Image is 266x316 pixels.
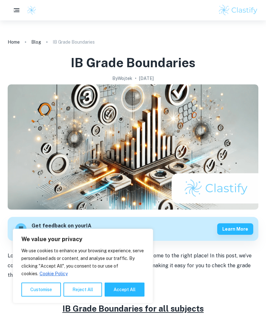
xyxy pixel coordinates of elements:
[39,271,68,276] a: Cookie Policy
[23,5,36,15] a: Clastify logo
[112,75,132,82] h2: By Wojtek
[8,84,258,210] img: IB Grade Boundaries cover image
[71,54,196,71] h1: IB Grade Boundaries
[32,222,107,230] h6: Get feedback on your IA
[135,75,137,82] p: •
[218,4,258,17] img: Clastify logo
[8,38,20,47] a: Home
[31,38,41,47] a: Blog
[21,247,144,277] p: We use cookies to enhance your browsing experience, serve personalised ads or content, and analys...
[8,217,258,241] a: Get feedback on yourIAMarked only by official IB examinersLearn more
[63,283,102,297] button: Reject All
[13,229,153,303] div: We value your privacy
[21,235,144,243] p: We value your privacy
[217,223,253,235] button: Learn more
[8,251,258,280] p: Looking for grade boundaries for a specific subject? You've come to the right place! In this post...
[63,304,204,313] u: IB Grade Boundaries for all subjects
[21,283,61,297] button: Customise
[27,5,36,15] img: Clastify logo
[105,283,144,297] button: Accept All
[139,75,154,82] h2: [DATE]
[53,39,95,46] p: IB Grade Boundaries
